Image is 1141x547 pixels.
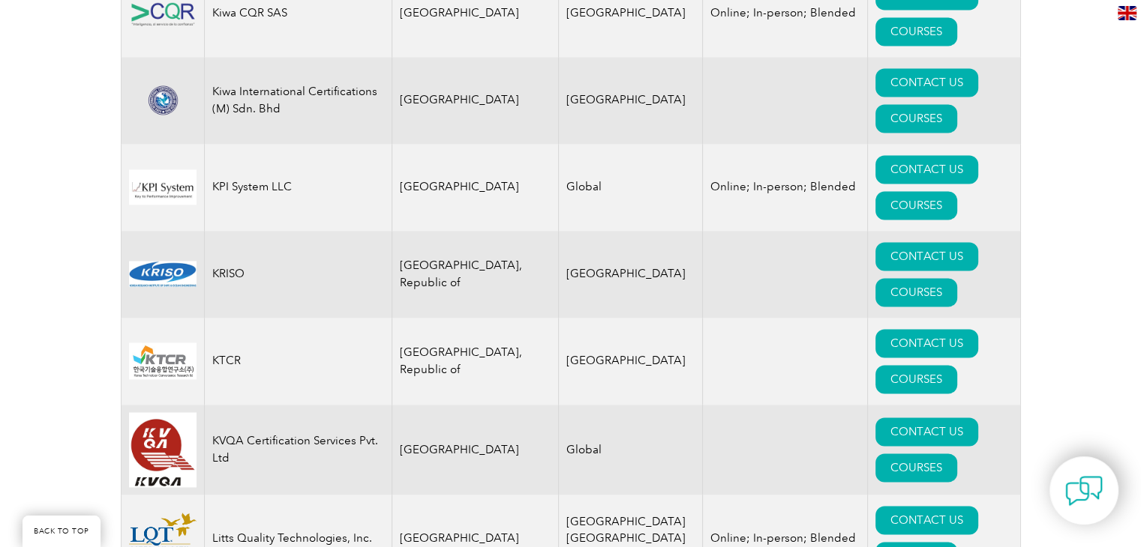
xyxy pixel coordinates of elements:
td: KVQA Certification Services Pvt. Ltd [204,405,392,495]
img: 9644484e-636f-eb11-a812-002248153038-logo.gif [129,256,197,292]
td: [GEOGRAPHIC_DATA] [559,318,703,405]
a: COURSES [875,453,957,482]
a: COURSES [875,104,957,133]
td: [GEOGRAPHIC_DATA] [392,405,559,495]
img: contact-chat.png [1065,472,1103,510]
a: CONTACT US [875,506,978,534]
a: CONTACT US [875,242,978,271]
a: COURSES [875,191,957,220]
a: CONTACT US [875,329,978,357]
td: Global [559,405,703,495]
img: en [1118,6,1136,20]
td: KTCR [204,318,392,405]
a: CONTACT US [875,68,978,97]
a: COURSES [875,278,957,306]
td: [GEOGRAPHIC_DATA], Republic of [392,318,559,405]
a: COURSES [875,365,957,393]
a: CONTACT US [875,155,978,184]
a: BACK TO TOP [23,516,101,547]
td: [GEOGRAPHIC_DATA], Republic of [392,231,559,318]
td: Online; In-person; Blended [703,144,868,231]
img: 474b7db5-30d3-ec11-a7b6-002248d3b1f1-logo.png [129,82,197,118]
td: [GEOGRAPHIC_DATA] [392,57,559,144]
td: KPI System LLC [204,144,392,231]
a: COURSES [875,17,957,46]
img: 6333cecf-d94e-ef11-a316-000d3ad139cf-logo.jpg [129,169,197,205]
img: 6330b304-576f-eb11-a812-00224815377e-logo.png [129,412,197,488]
td: [GEOGRAPHIC_DATA] [559,231,703,318]
td: [GEOGRAPHIC_DATA] [559,57,703,144]
td: [GEOGRAPHIC_DATA] [392,144,559,231]
td: Global [559,144,703,231]
a: CONTACT US [875,417,978,446]
td: KRISO [204,231,392,318]
td: Kiwa International Certifications (M) Sdn. Bhd [204,57,392,144]
img: 8fb97be4-9e14-ea11-a811-000d3a79722d-logo.jpg [129,342,197,379]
